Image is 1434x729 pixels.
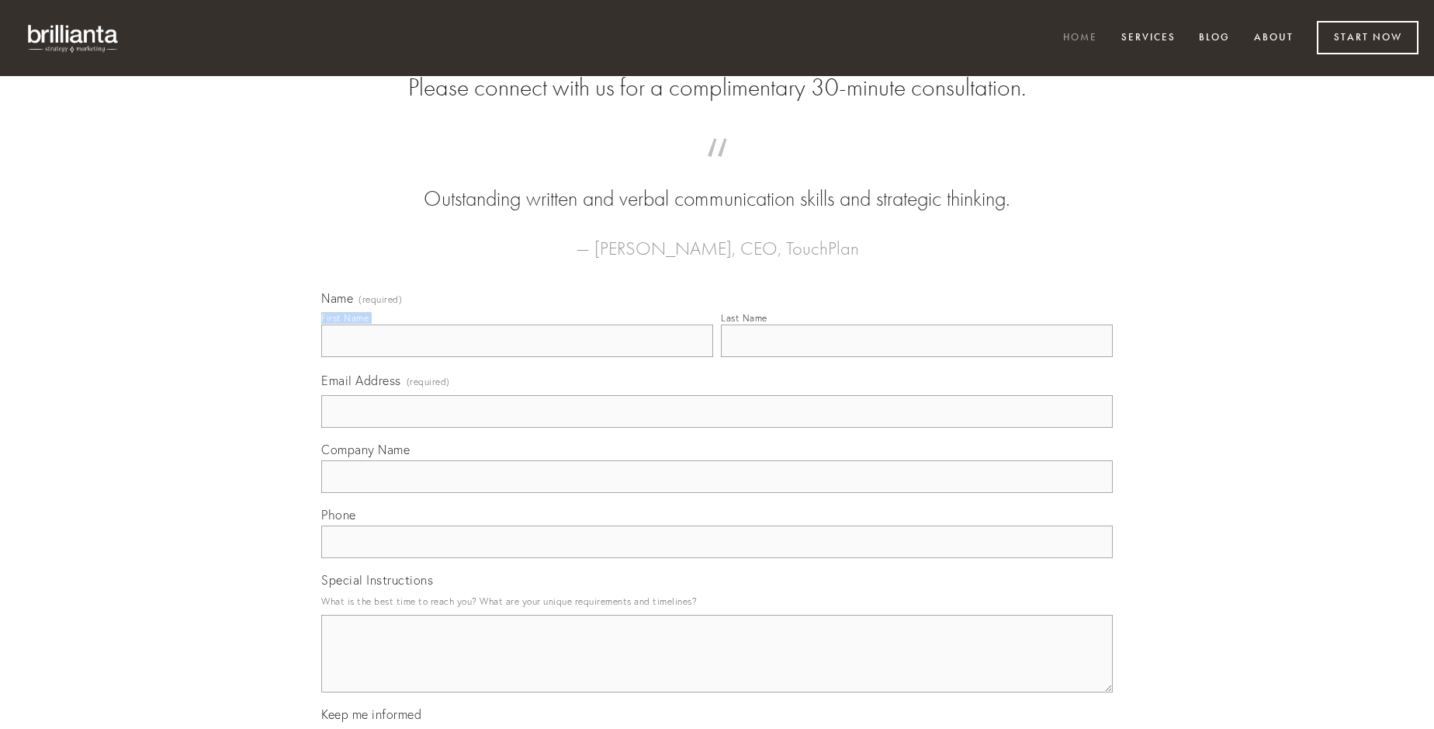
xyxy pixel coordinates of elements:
[1189,26,1240,51] a: Blog
[407,371,450,392] span: (required)
[1317,21,1418,54] a: Start Now
[358,295,402,304] span: (required)
[321,373,401,388] span: Email Address
[346,154,1088,214] blockquote: Outstanding written and verbal communication skills and strategic thinking.
[321,73,1113,102] h2: Please connect with us for a complimentary 30-minute consultation.
[721,312,767,324] div: Last Name
[1111,26,1186,51] a: Services
[1244,26,1304,51] a: About
[321,591,1113,612] p: What is the best time to reach you? What are your unique requirements and timelines?
[16,16,132,61] img: brillianta - research, strategy, marketing
[321,706,421,722] span: Keep me informed
[321,312,369,324] div: First Name
[346,214,1088,264] figcaption: — [PERSON_NAME], CEO, TouchPlan
[321,290,353,306] span: Name
[321,442,410,457] span: Company Name
[321,572,433,588] span: Special Instructions
[321,507,356,522] span: Phone
[346,154,1088,184] span: “
[1053,26,1107,51] a: Home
